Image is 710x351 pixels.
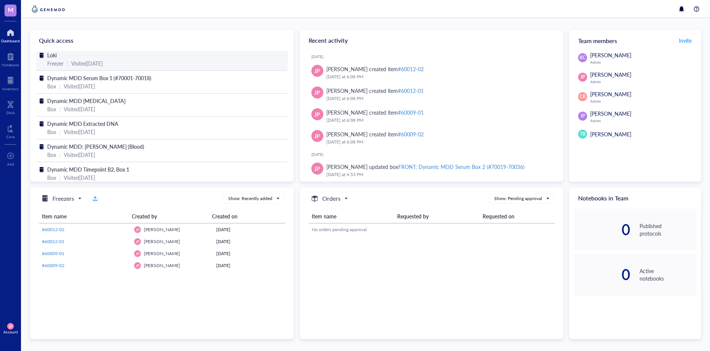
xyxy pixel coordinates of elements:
[47,51,57,59] span: Loki
[326,130,424,138] div: [PERSON_NAME] created item
[2,63,19,67] div: Notebook
[6,134,15,139] div: Core
[144,262,180,269] span: [PERSON_NAME]
[322,194,341,203] h5: Orders
[590,51,631,59] span: [PERSON_NAME]
[398,65,424,73] div: #60012-02
[2,75,19,91] a: Inventory
[42,238,128,245] a: #60012-01
[30,4,67,13] img: genemod-logo
[47,143,144,150] span: Dynamic MDD: [PERSON_NAME] (Blood)
[47,74,151,82] span: Dynamic MDD Serum Box 1 (#70001-70018)
[6,99,15,115] a: DNA
[216,262,282,269] div: [DATE]
[42,226,64,233] span: #60012-02
[64,105,95,113] div: Visited [DATE]
[326,138,552,146] div: [DATE] at 6:08 PM
[314,164,320,173] span: JP
[216,226,282,233] div: [DATE]
[64,128,95,136] div: Visited [DATE]
[326,65,424,73] div: [PERSON_NAME] created item
[42,226,128,233] a: #60012-02
[314,110,320,118] span: JP
[144,250,180,257] span: [PERSON_NAME]
[314,132,320,140] span: JP
[306,160,558,181] a: JP[PERSON_NAME] updated boxFRONT: Dynamic MDD Serum Box 2 (#70019-70036)[DATE] at 4:53 PM
[47,59,64,67] div: Freezer
[326,163,525,171] div: [PERSON_NAME] updated box
[590,118,697,123] div: Admin
[398,87,424,94] div: #60012-01
[580,74,585,81] span: JP
[314,88,320,97] span: JP
[480,209,555,223] th: Requested on
[9,324,12,329] span: JP
[136,239,139,244] span: JP
[300,30,564,51] div: Recent activity
[306,84,558,105] a: JP[PERSON_NAME] created item#60012-01[DATE] at 6:08 PM
[590,130,631,138] span: [PERSON_NAME]
[679,37,692,44] span: Invite
[64,82,95,90] div: Visited [DATE]
[64,173,95,182] div: Visited [DATE]
[590,99,697,103] div: Admin
[311,152,558,157] div: [DATE]
[216,238,282,245] div: [DATE]
[6,122,15,139] a: Core
[309,209,394,223] th: Item name
[679,34,692,46] button: Invite
[590,90,631,98] span: [PERSON_NAME]
[326,117,552,124] div: [DATE] at 6:08 PM
[67,59,68,67] div: |
[59,151,61,159] div: |
[52,194,74,203] h5: Freezers
[590,71,631,78] span: [PERSON_NAME]
[144,226,180,233] span: [PERSON_NAME]
[47,173,56,182] div: Box
[59,173,61,182] div: |
[42,250,128,257] a: #60009-01
[398,109,424,116] div: #60009-01
[306,62,558,84] a: JP[PERSON_NAME] created item#60012-02[DATE] at 6:08 PM
[71,59,103,67] div: Visited [DATE]
[42,262,64,269] span: #60009-02
[47,105,56,113] div: Box
[312,226,552,233] div: No orders pending approval
[574,224,631,236] div: 0
[2,87,19,91] div: Inventory
[1,39,20,43] div: Dashboard
[326,73,552,81] div: [DATE] at 6:08 PM
[398,130,424,138] div: #60009-02
[580,131,586,137] span: TB
[59,128,61,136] div: |
[7,162,14,166] div: Add
[494,195,542,202] div: Show: Pending approval
[569,30,701,51] div: Team members
[326,108,424,117] div: [PERSON_NAME] created item
[47,128,56,136] div: Box
[39,209,129,223] th: Item name
[228,195,272,202] div: Show: Recently added
[569,188,701,209] div: Notebooks in Team
[144,238,180,245] span: [PERSON_NAME]
[1,27,20,43] a: Dashboard
[590,79,697,84] div: Admin
[42,238,64,245] span: #60012-01
[306,127,558,149] a: JP[PERSON_NAME] created item#60009-02[DATE] at 6:08 PM
[64,151,95,159] div: Visited [DATE]
[136,263,139,268] span: JP
[59,105,61,113] div: |
[580,54,586,61] span: KC
[59,82,61,90] div: |
[326,87,424,95] div: [PERSON_NAME] created item
[314,67,320,75] span: JP
[3,330,18,334] div: Account
[8,5,13,14] span: M
[47,82,56,90] div: Box
[42,250,64,257] span: #60009-01
[574,269,631,281] div: 0
[47,120,118,127] span: Dynamic MDD Extracted DNA
[47,151,56,159] div: Box
[136,227,139,232] span: JP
